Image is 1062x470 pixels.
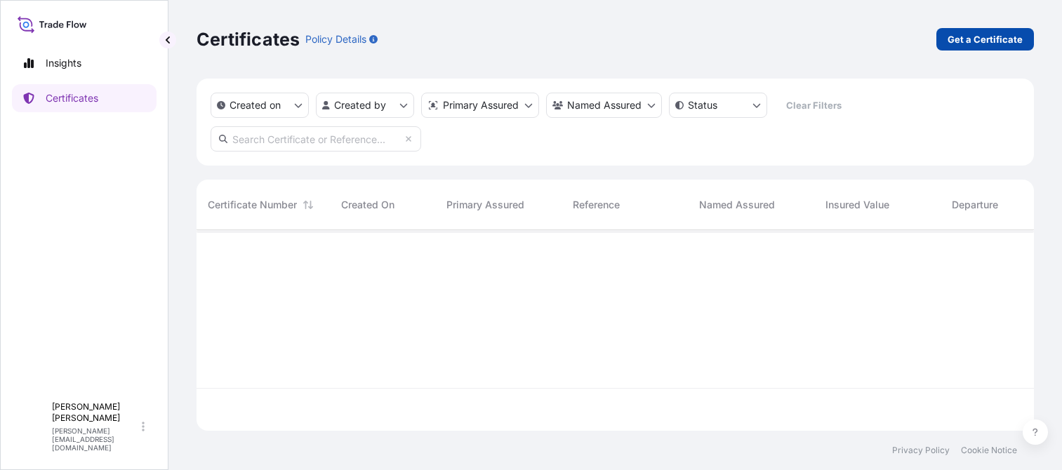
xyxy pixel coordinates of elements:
p: Created by [334,98,386,112]
p: Insights [46,56,81,70]
p: Primary Assured [443,98,519,112]
button: Clear Filters [774,94,853,116]
span: Insured Value [825,198,889,212]
a: Certificates [12,84,157,112]
button: distributor Filter options [421,93,539,118]
button: createdOn Filter options [211,93,309,118]
span: Named Assured [699,198,775,212]
p: Named Assured [567,98,642,112]
span: Primary Assured [446,198,524,212]
p: Clear Filters [786,98,842,112]
p: Policy Details [305,32,366,46]
p: Created on [230,98,281,112]
a: Privacy Policy [892,445,950,456]
p: Certificates [46,91,98,105]
button: createdBy Filter options [316,93,414,118]
span: A [28,419,36,434]
button: cargoOwner Filter options [546,93,662,118]
p: [PERSON_NAME] [PERSON_NAME] [52,401,139,424]
span: Certificate Number [208,198,297,212]
p: Get a Certificate [948,32,1023,46]
input: Search Certificate or Reference... [211,126,421,152]
p: Certificates [197,28,300,51]
span: Reference [573,198,620,212]
p: Status [688,98,717,112]
span: Departure [952,198,998,212]
a: Cookie Notice [961,445,1017,456]
button: Sort [300,196,317,213]
a: Insights [12,49,157,77]
button: certificateStatus Filter options [669,93,767,118]
p: [PERSON_NAME][EMAIL_ADDRESS][DOMAIN_NAME] [52,427,139,452]
a: Get a Certificate [936,28,1034,51]
span: Created On [341,198,394,212]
